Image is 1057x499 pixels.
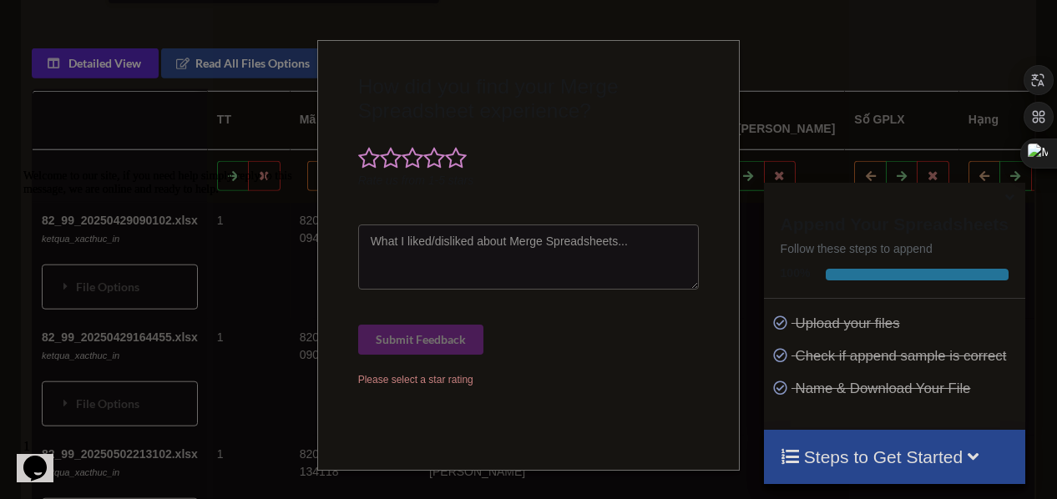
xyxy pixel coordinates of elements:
h4: Append Your Spreadsheets [764,209,1025,234]
div: Welcome to our site, if you need help simply reply to this message, we are online and ready to help. [7,7,307,33]
i: Rate us from 1-5 stars [358,174,474,187]
iframe: chat widget [17,432,70,482]
h4: Steps to Get Started [781,446,1009,467]
p: Name & Download Your File [772,378,1021,399]
b: 100 % [781,266,811,280]
div: Please select a star rating [358,372,700,387]
iframe: chat widget [17,163,317,424]
h3: How did you find your Merge Spreadsheet experience? [358,74,700,123]
p: Follow these steps to append [764,240,1025,257]
span: Welcome to our site, if you need help simply reply to this message, we are online and ready to help. [7,7,276,33]
p: Upload your files [772,313,1021,334]
p: Check if append sample is correct [772,345,1021,366]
